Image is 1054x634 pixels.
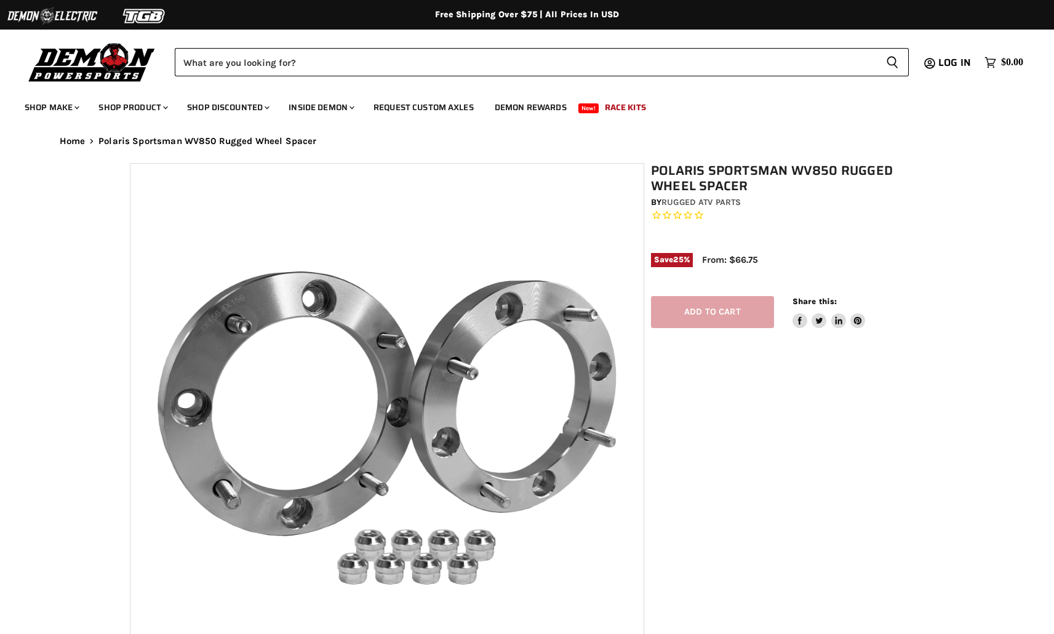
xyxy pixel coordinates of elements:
a: Rugged ATV Parts [661,197,741,207]
input: Search [175,48,876,76]
span: Save % [651,253,693,267]
button: Search [876,48,909,76]
a: Race Kits [596,95,655,120]
span: Rated 0.0 out of 5 stars 0 reviews [651,209,932,222]
a: Home [60,136,86,146]
img: Demon Electric Logo 2 [6,4,98,28]
span: From: $66.75 [702,254,758,265]
a: $0.00 [978,54,1029,71]
form: Product [175,48,909,76]
a: Shop Product [89,95,175,120]
nav: Breadcrumbs [35,136,1020,146]
a: Log in [933,57,978,68]
span: $0.00 [1001,57,1023,68]
a: Inside Demon [279,95,362,120]
a: Request Custom Axles [364,95,483,120]
span: Log in [938,55,971,70]
img: Demon Powersports [25,40,159,84]
a: Demon Rewards [485,95,576,120]
aside: Share this: [792,296,866,329]
div: Free Shipping Over $75 | All Prices In USD [35,9,1020,20]
span: Polaris Sportsman WV850 Rugged Wheel Spacer [98,136,316,146]
div: by [651,196,932,209]
a: Shop Make [15,95,87,120]
span: 25 [673,255,683,264]
a: Shop Discounted [178,95,277,120]
h1: Polaris Sportsman WV850 Rugged Wheel Spacer [651,163,932,194]
span: Share this: [792,297,837,306]
img: TGB Logo 2 [98,4,191,28]
ul: Main menu [15,90,1020,120]
span: New! [578,103,599,113]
